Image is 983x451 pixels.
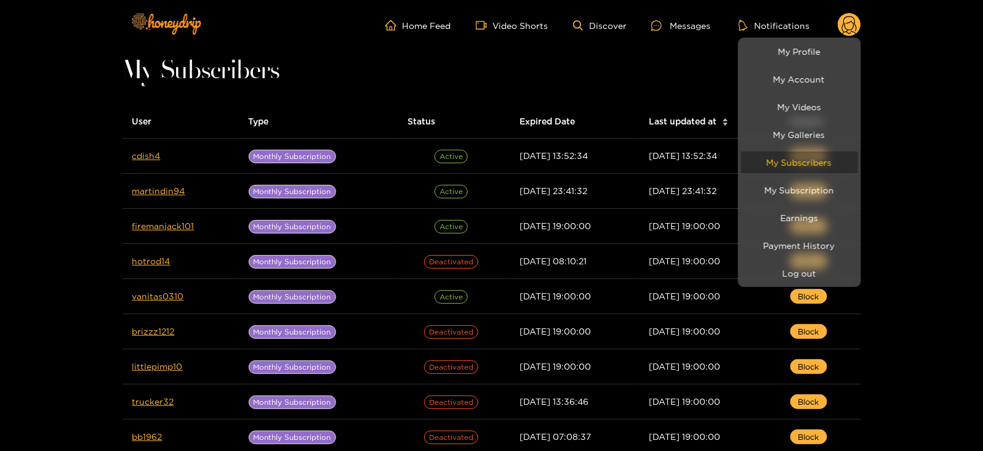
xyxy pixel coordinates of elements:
a: My Subscription [741,179,858,201]
a: Earnings [741,207,858,229]
button: Log out [741,262,858,284]
a: My Profile [741,41,858,62]
a: My Subscribers [741,152,858,173]
a: Payment History [741,235,858,256]
a: My Galleries [741,124,858,145]
a: My Videos [741,96,858,118]
a: My Account [741,68,858,90]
